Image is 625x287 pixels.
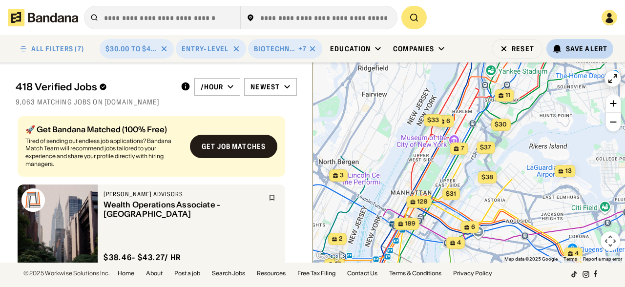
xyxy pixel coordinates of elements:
[315,250,347,263] a: Open this area in Google Maps (opens a new window)
[212,270,245,276] a: Search Jobs
[389,270,441,276] a: Terms & Conditions
[16,81,173,93] div: 418 Verified Jobs
[339,235,343,243] span: 2
[480,143,491,151] span: $37
[583,256,622,262] a: Report a map error
[504,256,558,262] span: Map data ©2025 Google
[31,45,84,52] div: ALL FILTERS (7)
[565,167,572,175] span: 13
[446,190,456,197] span: $31
[25,125,182,133] div: 🚀 Get Bandana Matched (100% Free)
[601,231,620,251] button: Map camera controls
[347,270,377,276] a: Contact Us
[330,44,371,53] div: Education
[174,270,200,276] a: Post a job
[118,270,134,276] a: Home
[481,173,493,181] span: $38
[254,44,296,53] div: Biotechnology
[8,9,78,26] img: Bandana logotype
[512,45,534,52] div: Reset
[16,98,297,106] div: 9,063 matching jobs on [DOMAIN_NAME]
[21,188,45,212] img: Hightower Advisors logo
[453,270,492,276] a: Privacy Policy
[105,44,156,53] div: $30.00 to $40.00 / hour
[505,91,510,100] span: 11
[446,117,450,125] span: 6
[563,256,577,262] a: Terms (opens in new tab)
[405,220,416,228] span: 189
[201,82,224,91] div: /hour
[315,250,347,263] img: Google
[146,270,163,276] a: About
[461,144,464,153] span: 7
[427,116,439,123] span: $33
[340,171,344,180] span: 3
[16,112,297,263] div: grid
[393,44,434,53] div: Companies
[471,223,475,231] span: 6
[417,198,428,206] span: 128
[104,200,263,219] div: Wealth Operations Associate - [GEOGRAPHIC_DATA]
[182,44,229,53] div: Entry-Level
[23,270,110,276] div: © 2025 Workwise Solutions Inc.
[250,82,280,91] div: Newest
[257,270,286,276] a: Resources
[297,270,335,276] a: Free Tax Filing
[495,121,507,128] span: $30
[575,249,579,258] span: 4
[298,44,307,53] div: +7
[202,143,266,150] div: Get job matches
[104,252,181,263] div: $ 38.46 - $43.27 / hr
[457,239,461,247] span: 4
[104,190,263,198] div: [PERSON_NAME] Advisors
[566,44,607,53] div: Save Alert
[25,137,182,167] div: Tired of sending out endless job applications? Bandana Match Team will recommend jobs tailored to...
